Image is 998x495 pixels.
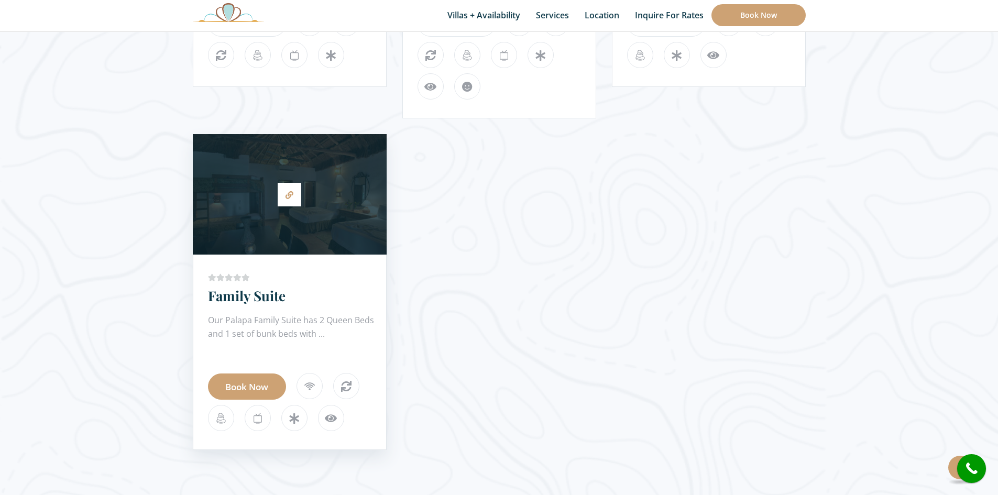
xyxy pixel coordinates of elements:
[711,4,806,26] a: Book Now
[208,373,286,400] a: Book Now
[960,457,983,480] i: call
[208,287,286,305] a: Family Suite
[208,313,386,355] div: Our Palapa Family Suite has 2 Queen Beds and 1 set of bunk beds with ...
[957,454,986,483] a: call
[193,3,264,22] img: Awesome Logo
